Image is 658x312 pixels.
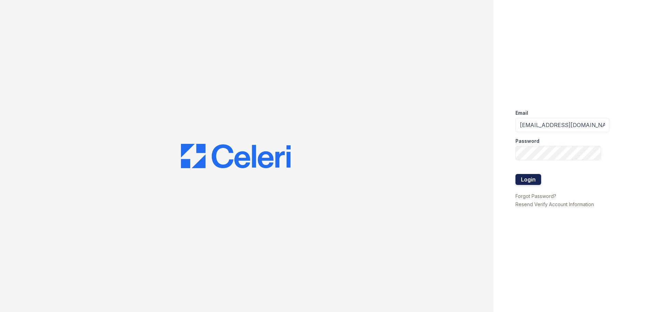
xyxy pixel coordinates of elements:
[515,174,541,185] button: Login
[515,138,539,145] label: Password
[515,110,528,116] label: Email
[515,193,556,199] a: Forgot Password?
[181,144,291,169] img: CE_Logo_Blue-a8612792a0a2168367f1c8372b55b34899dd931a85d93a1a3d3e32e68fde9ad4.png
[515,201,594,207] a: Resend Verify Account Information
